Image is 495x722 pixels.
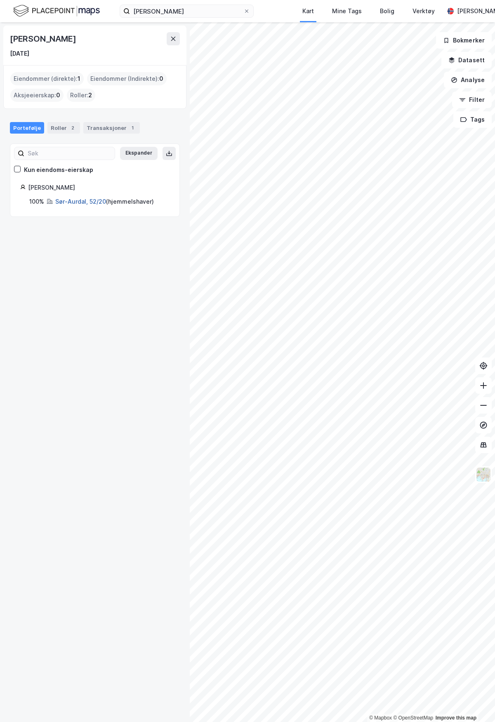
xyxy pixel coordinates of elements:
div: 2 [68,124,77,132]
a: OpenStreetMap [393,715,433,721]
button: Analyse [444,72,492,88]
span: 1 [78,74,80,84]
div: [DATE] [10,49,29,59]
input: Søk på adresse, matrikkel, gårdeiere, leietakere eller personer [130,5,243,17]
div: Kontrollprogram for chat [454,682,495,722]
div: 1 [128,124,137,132]
div: 100% [29,197,44,207]
div: Aksjeeierskap : [10,89,64,102]
img: logo.f888ab2527a4732fd821a326f86c7f29.svg [13,4,100,18]
button: Tags [453,111,492,128]
span: 0 [159,74,163,84]
div: [PERSON_NAME] [10,32,78,45]
div: ( hjemmelshaver ) [55,197,154,207]
span: 2 [88,90,92,100]
button: Ekspander [120,147,158,160]
iframe: Chat Widget [454,682,495,722]
div: Transaksjoner [83,122,140,134]
div: Eiendommer (direkte) : [10,72,84,85]
div: Roller [47,122,80,134]
a: Mapbox [369,715,392,721]
div: Roller : [67,89,95,102]
button: Filter [452,92,492,108]
div: Portefølje [10,122,44,134]
img: Z [476,467,491,482]
a: Improve this map [436,715,476,721]
div: [PERSON_NAME] [28,183,170,193]
button: Datasett [441,52,492,68]
a: Sør-Aurdal, 52/20 [55,198,106,205]
div: Kun eiendoms-eierskap [24,165,93,175]
div: Verktøy [412,6,435,16]
div: Kart [302,6,314,16]
input: Søk [24,147,115,160]
button: Bokmerker [436,32,492,49]
div: Mine Tags [332,6,362,16]
div: Bolig [380,6,394,16]
div: Eiendommer (Indirekte) : [87,72,167,85]
span: 0 [56,90,60,100]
